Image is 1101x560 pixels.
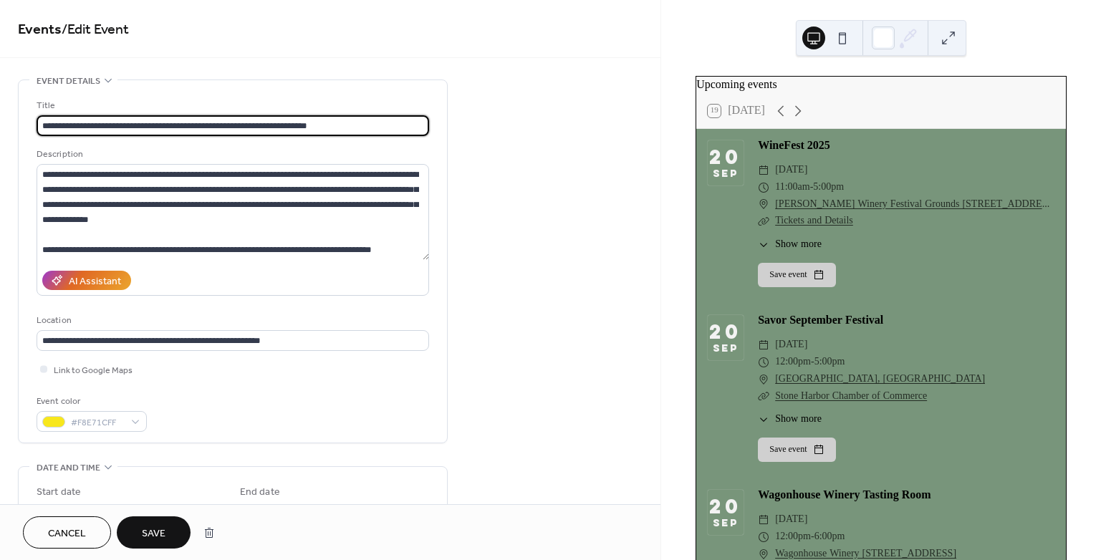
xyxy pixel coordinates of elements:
span: Link to Google Maps [54,363,133,378]
div: ​ [758,337,769,354]
span: Cancel [48,526,86,541]
span: - [811,528,814,546]
span: 5:00pm [813,179,844,196]
div: ​ [758,354,769,371]
div: 20 [709,498,742,516]
div: ​ [758,412,769,427]
span: / Edit Event [62,16,129,44]
span: 11:00am [775,179,809,196]
div: Event color [37,394,144,409]
div: ​ [758,237,769,252]
div: Sep [713,344,739,353]
div: ​ [758,371,769,388]
button: Save [117,516,191,549]
button: ​Show more [758,412,822,427]
div: ​ [758,162,769,179]
span: Date and time [37,460,100,475]
div: ​ [758,196,769,213]
span: #F8E71CFF [71,415,124,430]
span: 12:00pm [775,354,811,371]
a: WineFest 2025 [758,135,830,157]
div: 20 [709,323,742,341]
a: Stone Harbor Chamber of Commerce [775,387,927,406]
div: AI Assistant [69,274,121,289]
div: Location [37,313,426,328]
span: [DATE] [775,162,807,179]
div: Upcoming events [696,77,1066,94]
span: Date [37,503,56,518]
span: Time [344,503,364,518]
span: Save [142,526,165,541]
span: Date [240,503,259,518]
a: Tickets and Details [775,211,853,231]
div: Start date [37,485,81,500]
div: ​ [758,179,769,196]
a: Events [18,16,62,44]
button: Save event [758,263,835,287]
div: ​ [758,388,769,405]
div: ​ [758,213,769,230]
span: Time [140,503,160,518]
span: - [810,179,814,196]
a: [PERSON_NAME] Winery Festival Grounds [STREET_ADDRESS][PERSON_NAME] [775,196,1054,213]
div: ​ [758,511,769,528]
a: Savor September Festival [758,310,883,332]
div: ​ [758,528,769,546]
div: 20 [709,148,742,166]
span: - [811,354,814,371]
span: 6:00pm [814,528,845,546]
button: Save event [758,438,835,462]
span: Event details [37,74,100,89]
span: [DATE] [775,337,807,354]
span: 5:00pm [814,354,845,371]
div: Title [37,98,426,113]
span: Show more [775,412,822,427]
button: AI Assistant [42,271,131,290]
div: Description [37,147,426,162]
span: [DATE] [775,511,807,528]
span: Show more [775,237,822,252]
span: 12:00pm [775,528,811,546]
button: ​Show more [758,237,822,252]
div: End date [240,485,280,500]
div: Sep [713,518,739,528]
button: Cancel [23,516,111,549]
div: Sep [713,169,739,178]
a: Wagonhouse Winery Tasting Room [758,485,931,506]
a: [GEOGRAPHIC_DATA], [GEOGRAPHIC_DATA] [775,371,985,388]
